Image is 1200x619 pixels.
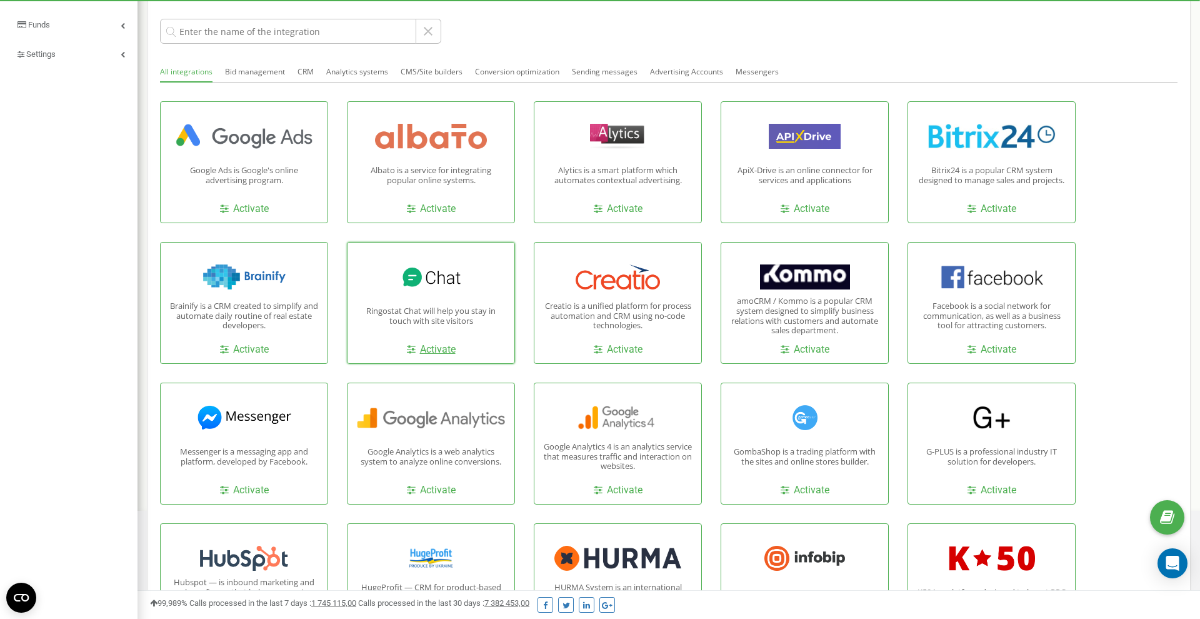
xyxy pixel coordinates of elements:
a: Activate [407,343,456,357]
p: Hubspot — is inbound marketing and sales software that helps companies attract visitors, convert ... [170,578,318,616]
button: Conversion optimization [475,63,559,81]
a: Activate [220,343,269,357]
button: Advertising Accounts [650,63,723,81]
p: Bitrix24 is a popular CRM system designed to manage sales and projects. [917,166,1066,185]
button: CMS/Site builders [401,63,462,81]
p: Creatio is a unified platform for process automation and CRM using no-code technologies. [544,301,692,331]
p: Albato is a service for integrating popular online systems. [357,166,505,185]
p: Ringostat Chat will help you stay in touch with site visitors [357,306,505,326]
p: Messenger is a messaging app and platform, developed by Facebook. [170,447,318,466]
button: Messengers [736,63,779,81]
a: Activate [220,202,269,216]
u: 1 745 115,00 [311,598,356,608]
p: Google Ads is Google's online advertising program. [170,166,318,185]
a: Activate [967,483,1016,498]
button: Bid management [225,63,285,81]
p: Google Analytics 4 is an analytics service that measures traffic and interaction on websites. [544,442,692,471]
p: Facebook is a social network for communication, as well as a business tool for attracting customers. [917,301,1066,331]
span: Settings [26,49,56,59]
a: Activate [594,343,642,357]
button: Sending messages [572,63,637,81]
u: 7 382 453,00 [484,598,529,608]
a: Activate [594,202,642,216]
button: Open CMP widget [6,583,36,613]
a: Activate [967,202,1016,216]
a: Activate [781,483,829,498]
p: K50 is a platform designed to boost PPC efficiency. [917,588,1066,607]
p: amoCRM / Kommo is a popular CRM system designed to simplify business relations with customers and... [731,296,879,335]
p: Brainify is a CRM created to simplify and automate daily routine of real estate developers. [170,301,318,331]
span: Calls processed in the last 30 days : [358,598,529,608]
p: GombaShop is a trading platform with the sites and online stores builder. [731,447,879,466]
div: Open Intercom Messenger [1157,548,1187,578]
button: CRM [297,63,314,81]
p: Alytics is a smart platform which automates contextual advertising. [544,166,692,185]
a: Activate [407,202,456,216]
button: All integrations [160,63,212,83]
button: Analytics systems [326,63,388,81]
a: Activate [594,483,642,498]
p: G-PLUS is a professional industry IT solution for developers. [917,447,1066,466]
a: Activate [220,483,269,498]
input: Enter the name of the integration [160,19,416,44]
p: Google Analytics is a web analytics system to analyze online conversions. [357,447,505,466]
a: Activate [781,202,829,216]
span: Calls processed in the last 7 days : [189,598,356,608]
span: Funds [28,20,50,29]
a: Activate [967,343,1016,357]
a: Activate [407,483,456,498]
p: HugeProfit — CRM for product-based businesses with sales, inventory, finance, and customer manage... [357,583,505,612]
p: HURMA System is an international company that specializes in developing systems for automating HR... [544,583,692,612]
a: Activate [781,343,829,357]
span: 99,989% [150,598,187,608]
p: ApiX-Drive is an online connector for services and applications [731,166,879,185]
